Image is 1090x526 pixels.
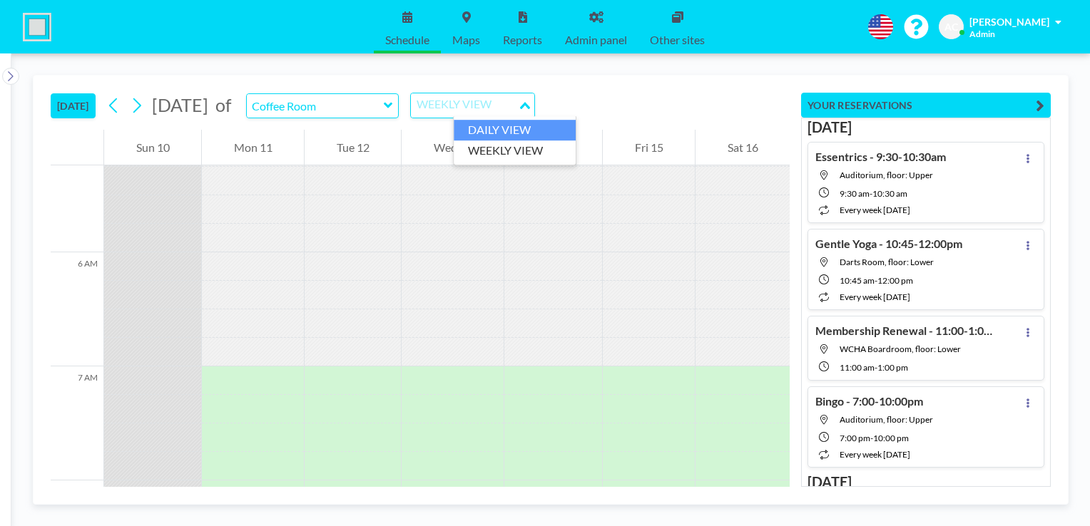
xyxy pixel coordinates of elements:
[815,237,962,251] h4: Gentle Yoga - 10:45-12:00pm
[840,362,875,373] span: 11:00 AM
[808,473,1044,491] h3: [DATE]
[870,188,872,199] span: -
[969,29,995,39] span: Admin
[305,130,401,165] div: Tue 12
[840,433,870,443] span: 7:00 PM
[650,34,705,46] span: Other sites
[872,188,907,199] span: 10:30 AM
[815,324,994,338] h4: Membership Renewal - 11:00-1:00pm
[840,275,875,286] span: 10:45 AM
[877,275,913,286] span: 12:00 PM
[454,120,576,140] li: DAILY VIEW
[840,292,910,302] span: every week [DATE]
[503,34,542,46] span: Reports
[215,94,231,116] span: of
[808,118,1044,136] h3: [DATE]
[840,449,910,460] span: every week [DATE]
[565,34,627,46] span: Admin panel
[51,138,103,252] div: 5 AM
[152,94,208,115] span: [DATE]
[875,275,877,286] span: -
[51,93,96,118] button: [DATE]
[104,130,201,165] div: Sun 10
[877,362,908,373] span: 1:00 PM
[801,93,1051,118] button: YOUR RESERVATIONS
[969,16,1049,28] span: [PERSON_NAME]
[412,96,516,115] input: Search for option
[385,34,429,46] span: Schedule
[840,414,933,425] span: Auditorium, floor: Upper
[23,13,51,41] img: organization-logo
[411,93,534,118] div: Search for option
[454,140,576,161] li: WEEKLY VIEW
[840,205,910,215] span: every week [DATE]
[873,433,909,443] span: 10:00 PM
[696,130,790,165] div: Sat 16
[402,130,504,165] div: Wed 13
[815,394,923,408] h4: Bingo - 7:00-10:00pm
[603,130,695,165] div: Fri 15
[944,21,958,33] span: AC
[840,188,870,199] span: 9:30 AM
[247,94,384,118] input: Coffee Room
[51,366,103,480] div: 7 AM
[870,433,873,443] span: -
[840,170,933,180] span: Auditorium, floor: Upper
[840,344,961,354] span: WCHA Boardroom, floor: Lower
[452,34,480,46] span: Maps
[875,362,877,373] span: -
[840,257,934,267] span: Darts Room, floor: Lower
[51,252,103,366] div: 6 AM
[815,150,946,164] h4: Essentrics - 9:30-10:30am
[202,130,304,165] div: Mon 11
